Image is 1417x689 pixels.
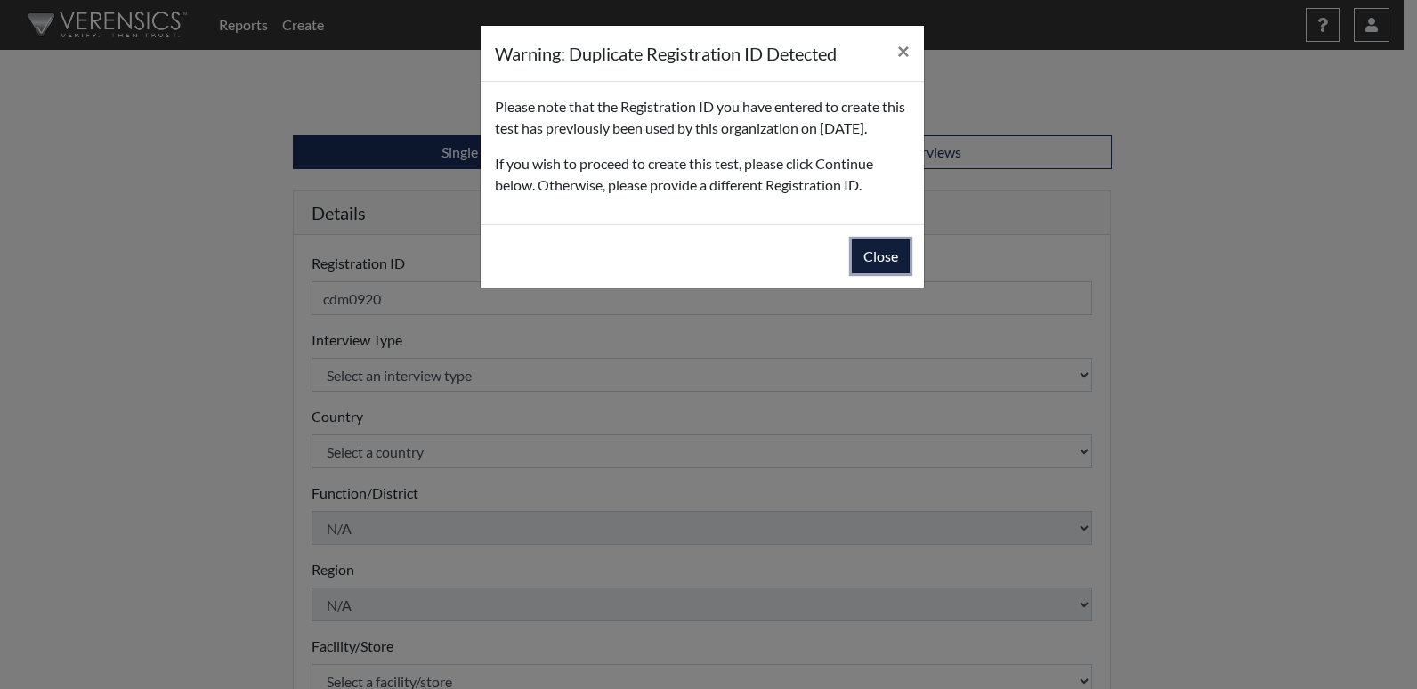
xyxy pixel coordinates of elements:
[852,239,910,273] button: Close
[883,26,924,76] button: Close
[495,153,910,196] p: If you wish to proceed to create this test, please click Continue below. Otherwise, please provid...
[897,37,910,63] span: ×
[495,96,910,139] p: Please note that the Registration ID you have entered to create this test has previously been use...
[495,40,837,67] h5: Warning: Duplicate Registration ID Detected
